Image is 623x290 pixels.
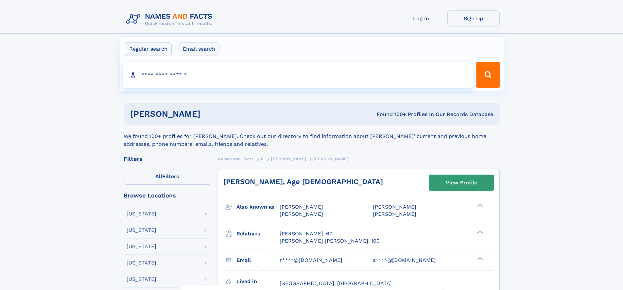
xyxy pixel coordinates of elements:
label: Regular search [125,42,172,56]
span: [PERSON_NAME] [373,204,416,210]
div: [US_STATE] [127,260,156,265]
h3: Email [236,255,280,266]
span: All [155,173,162,179]
div: ❯ [476,230,483,234]
button: Search Button [476,62,500,88]
img: Logo Names and Facts [124,10,218,28]
label: Filters [124,169,211,185]
div: We found 100+ profiles for [PERSON_NAME]. Check out our directory to find information about [PERS... [124,125,500,148]
div: [US_STATE] [127,228,156,233]
div: ❯ [476,256,483,261]
span: [PERSON_NAME] [271,157,306,161]
a: View Profile [429,175,494,191]
a: [PERSON_NAME] [271,155,306,163]
span: R [261,157,264,161]
a: Names and Facts [218,155,254,163]
span: [GEOGRAPHIC_DATA], [GEOGRAPHIC_DATA] [280,280,392,286]
div: Filters [124,156,211,162]
h3: Relatives [236,228,280,239]
a: R [261,155,264,163]
div: ❯ [476,203,483,208]
div: [US_STATE] [127,244,156,249]
div: [US_STATE] [127,277,156,282]
div: [US_STATE] [127,211,156,216]
div: Browse Locations [124,193,211,198]
a: Log In [395,10,447,26]
a: [PERSON_NAME], 67 [280,230,332,237]
span: [PERSON_NAME] [280,204,323,210]
span: [PERSON_NAME] [314,157,349,161]
a: [PERSON_NAME] [PERSON_NAME], 100 [280,237,380,245]
input: search input [123,62,473,88]
span: [PERSON_NAME] [373,211,416,217]
h3: Lived in [236,276,280,287]
h3: Also known as [236,201,280,213]
a: Sign Up [447,10,500,26]
a: [PERSON_NAME], Age [DEMOGRAPHIC_DATA] [223,178,383,186]
div: Found 100+ Profiles In Our Records Database [288,111,493,118]
h1: [PERSON_NAME] [130,110,289,118]
span: [PERSON_NAME] [280,211,323,217]
div: View Profile [446,175,477,190]
label: Email search [179,42,219,56]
